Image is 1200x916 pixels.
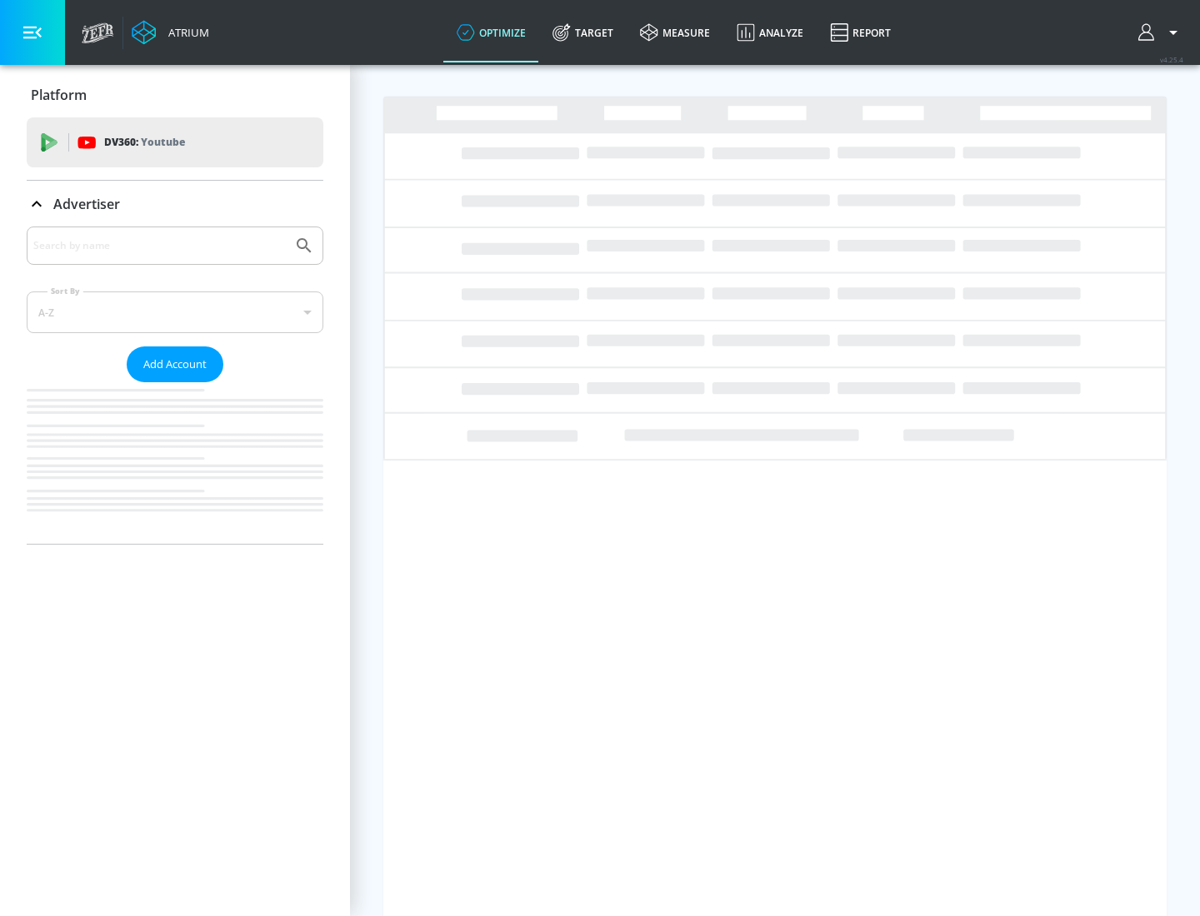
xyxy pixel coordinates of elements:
div: Advertiser [27,181,323,227]
a: measure [627,2,723,62]
div: A-Z [27,291,323,333]
div: Atrium [162,25,209,40]
a: Target [539,2,627,62]
a: Report [817,2,904,62]
button: Add Account [127,346,223,382]
a: Analyze [723,2,817,62]
p: Platform [31,86,87,104]
label: Sort By [47,286,83,296]
input: Search by name [33,235,286,256]
p: Advertiser [53,195,120,213]
a: Atrium [132,20,209,45]
span: Add Account [143,355,207,374]
div: DV360: Youtube [27,117,323,167]
span: v 4.25.4 [1160,55,1183,64]
p: Youtube [141,133,185,151]
div: Advertiser [27,227,323,544]
p: DV360: [104,133,185,152]
nav: list of Advertiser [27,382,323,544]
a: optimize [443,2,539,62]
div: Platform [27,72,323,118]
